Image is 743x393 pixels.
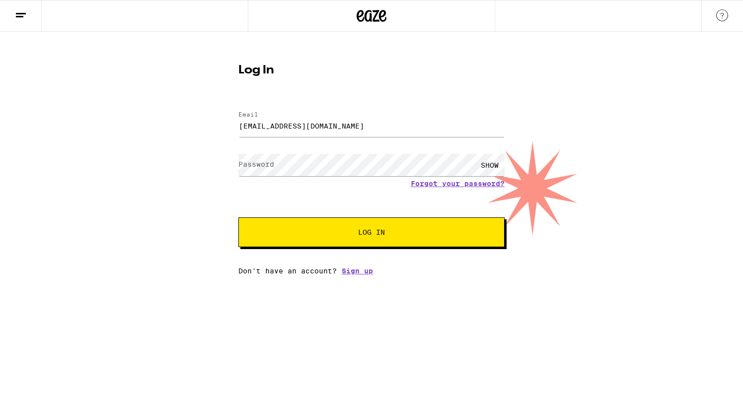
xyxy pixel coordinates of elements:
label: Password [238,160,274,168]
a: Forgot your password? [411,180,505,188]
div: SHOW [475,154,505,176]
label: Email [238,111,258,118]
input: Email [238,115,505,137]
button: Log In [238,217,505,247]
div: Don't have an account? [238,267,505,275]
span: Hi. Need any help? [6,7,72,15]
h1: Log In [238,65,505,76]
span: Log In [358,229,385,236]
a: Sign up [342,267,373,275]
